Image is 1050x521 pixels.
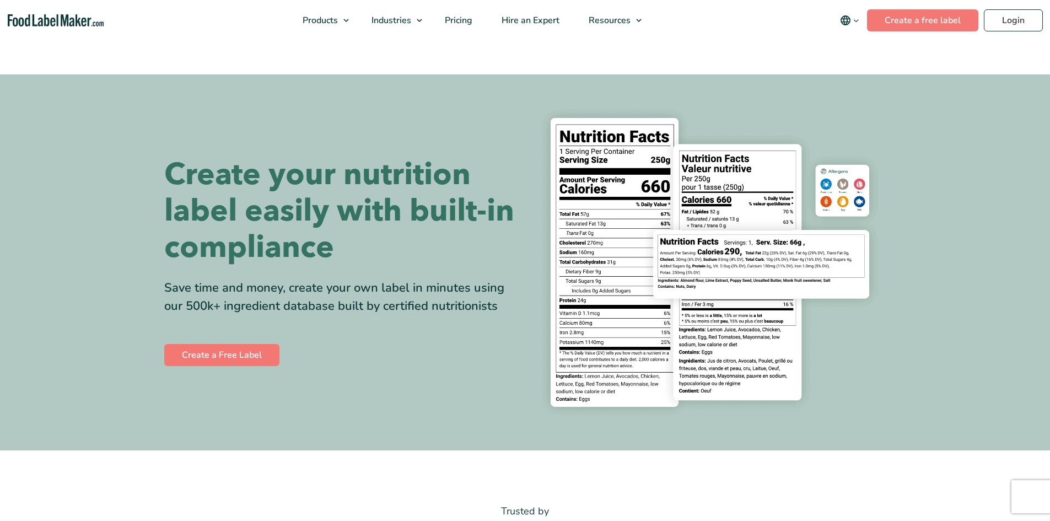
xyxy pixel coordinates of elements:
h1: Create your nutrition label easily with built-in compliance [164,157,517,266]
span: Resources [585,14,632,26]
a: Login [984,9,1043,31]
div: Save time and money, create your own label in minutes using our 500k+ ingredient database built b... [164,279,517,315]
span: Products [299,14,339,26]
span: Hire an Expert [498,14,561,26]
span: Pricing [441,14,473,26]
p: Trusted by [164,503,886,519]
span: Industries [368,14,412,26]
a: Create a Free Label [164,344,279,366]
a: Create a free label [867,9,978,31]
